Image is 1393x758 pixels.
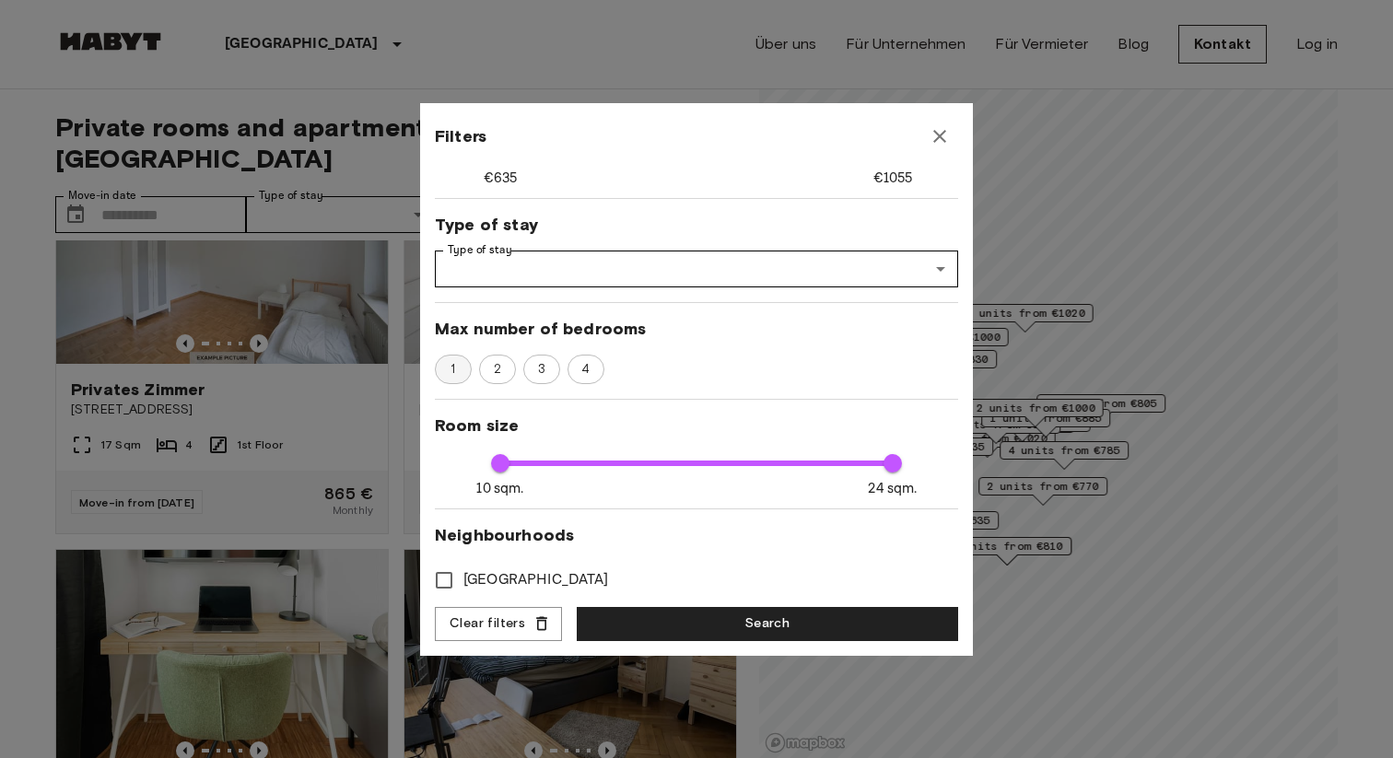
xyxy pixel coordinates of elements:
[435,414,958,437] span: Room size
[440,360,465,379] span: 1
[435,125,486,147] span: Filters
[435,355,472,384] div: 1
[435,607,562,641] button: Clear filters
[479,355,516,384] div: 2
[484,169,518,188] span: €635
[577,607,958,641] button: Search
[476,479,523,498] span: 10 sqm.
[523,355,560,384] div: 3
[435,214,958,236] span: Type of stay
[528,360,556,379] span: 3
[435,318,958,340] span: Max number of bedrooms
[435,524,958,546] span: Neighbourhoods
[868,479,917,498] span: 24 sqm.
[463,569,609,591] span: [GEOGRAPHIC_DATA]
[484,360,511,379] span: 2
[448,242,512,258] label: Type of stay
[873,169,913,188] span: €1055
[568,355,604,384] div: 4
[571,360,600,379] span: 4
